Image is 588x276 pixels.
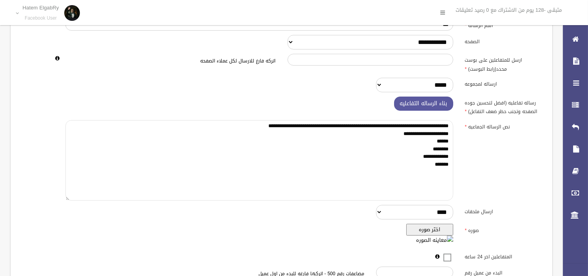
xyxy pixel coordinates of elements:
[394,97,453,111] button: بناء الرساله التفاعليه
[459,120,548,131] label: نص الرساله الجماعيه
[459,78,548,89] label: ارساله لمجموعه
[23,15,59,21] small: Facebook User
[65,58,275,64] h6: اتركه فارغ للارسال لكل عملاء الصفحه
[406,224,453,236] button: اختر صوره
[459,54,548,73] label: ارسل للمتفاعلين على بوست محدد(رابط البوست)
[459,250,548,261] label: المتفاعلين اخر 24 ساعه
[23,5,59,11] p: Hatem ElgabRy
[416,236,453,245] img: معاينه الصوره
[459,205,548,216] label: ارسال ملحقات
[459,97,548,116] label: رساله تفاعليه (افضل لتحسين جوده الصفحه وتجنب حظر ضعف التفاعل)
[459,224,548,235] label: صوره
[459,35,548,46] label: الصفحه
